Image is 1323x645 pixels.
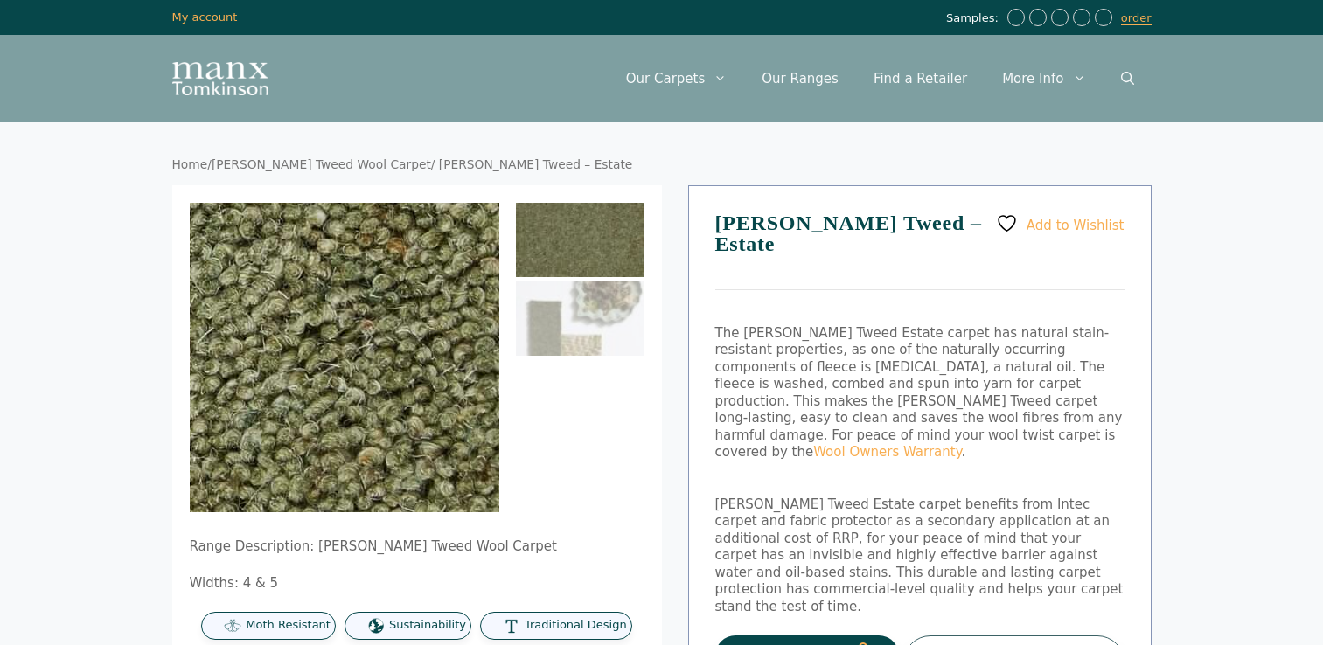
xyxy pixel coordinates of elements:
nav: Breadcrumb [172,157,1152,173]
span: Add to Wishlist [1027,217,1125,232]
span: Traditional Design [525,618,627,633]
img: Tomkinson Tweed - Estate - Image 2 [516,281,644,356]
img: Manx Tomkinson [172,62,268,95]
a: Open Search Bar [1104,52,1152,105]
a: Find a Retailer [856,52,985,105]
a: Our Ranges [744,52,856,105]
p: Range Description: [PERSON_NAME] Tweed Wool Carpet [190,538,644,556]
span: Sustainability [389,618,466,633]
a: My account [172,10,238,24]
a: More Info [985,52,1103,105]
p: [PERSON_NAME] Tweed Estate carpet benefits from Intec carpet and fabric protector as a secondary ... [715,496,1125,616]
nav: Primary [609,52,1152,105]
a: Our Carpets [609,52,745,105]
span: The [PERSON_NAME] Tweed Estate carpet has natural stain-resistant properties, as one of the natur... [715,325,1123,461]
a: order [1121,11,1152,25]
a: Home [172,157,208,171]
a: Add to Wishlist [996,212,1124,234]
h1: [PERSON_NAME] Tweed – Estate [715,212,1125,290]
p: Widths: 4 & 5 [190,575,644,593]
span: Moth Resistant [246,618,331,633]
img: Tomkinson Tweed Estate [516,203,644,277]
a: [PERSON_NAME] Tweed Wool Carpet [212,157,431,171]
span: Samples: [946,11,1003,26]
a: Wool Owners Warranty [813,444,961,460]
